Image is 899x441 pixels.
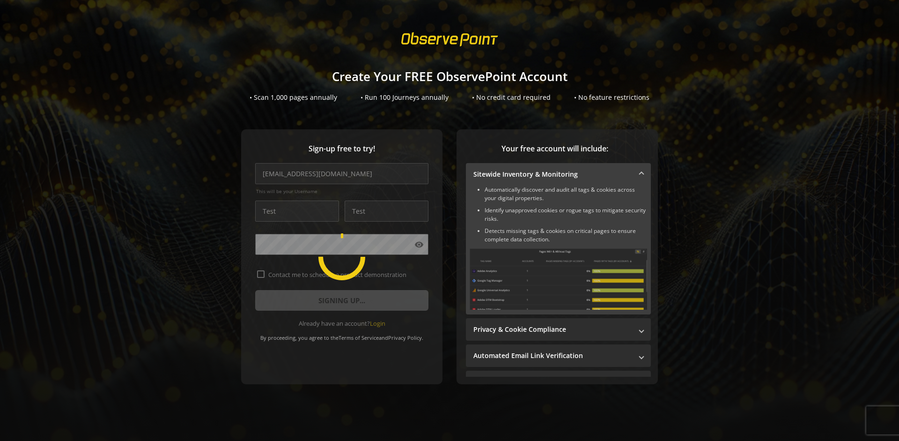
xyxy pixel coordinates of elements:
[255,328,428,341] div: By proceeding, you agree to the and .
[574,93,649,102] div: • No feature restrictions
[473,170,632,179] mat-panel-title: Sitewide Inventory & Monitoring
[485,186,647,202] li: Automatically discover and audit all tags & cookies across your digital properties.
[339,334,379,341] a: Terms of Service
[250,93,337,102] div: • Scan 1,000 pages annually
[388,334,422,341] a: Privacy Policy
[470,248,647,310] img: Sitewide Inventory & Monitoring
[466,371,651,393] mat-expansion-panel-header: Performance Monitoring with Web Vitals
[466,318,651,341] mat-expansion-panel-header: Privacy & Cookie Compliance
[485,227,647,244] li: Detects missing tags & cookies on critical pages to ensure complete data collection.
[466,186,651,314] div: Sitewide Inventory & Monitoring
[466,344,651,367] mat-expansion-panel-header: Automated Email Link Verification
[473,351,632,360] mat-panel-title: Automated Email Link Verification
[473,325,632,334] mat-panel-title: Privacy & Cookie Compliance
[361,93,449,102] div: • Run 100 Journeys annually
[485,206,647,223] li: Identify unapproved cookies or rogue tags to mitigate security risks.
[255,143,428,154] span: Sign-up free to try!
[466,143,644,154] span: Your free account will include:
[472,93,551,102] div: • No credit card required
[466,163,651,186] mat-expansion-panel-header: Sitewide Inventory & Monitoring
